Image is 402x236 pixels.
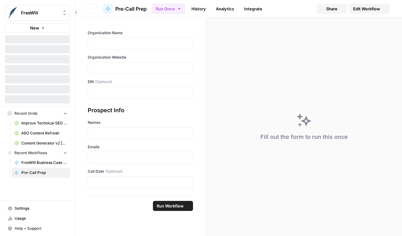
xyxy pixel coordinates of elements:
[12,158,70,168] a: FreeWill Business Case Generator v2
[30,25,39,31] span: New
[317,4,347,14] button: Share
[88,120,193,125] label: Names
[15,206,67,211] span: Settings
[88,144,193,150] label: Emails
[212,4,238,14] a: Analytics
[326,6,337,12] span: Share
[88,30,193,36] label: Organization Name
[353,6,380,12] span: Edit Workflow
[88,106,193,115] div: Prospect Info
[12,138,70,148] a: Content Generator v2 [DRAFT] Test
[15,216,67,221] span: Usage
[21,10,59,16] span: FreeWill
[21,170,67,176] span: Pre-Call Prep
[12,128,70,138] a: AEO Content Refresh
[7,7,18,18] img: FreeWill Logo
[21,130,67,136] span: AEO Content Refresh
[88,169,193,174] label: Call Date
[14,111,37,116] span: Recent Grids
[5,109,70,118] button: Recent Grids
[188,4,210,14] a: History
[240,4,266,14] a: Integrate
[5,5,70,21] button: Workspace: FreeWill
[21,160,67,165] span: FreeWill Business Case Generator v2
[5,223,70,233] button: Help + Support
[88,79,193,85] label: EIN
[103,4,147,14] a: Pre-Call Prep
[15,226,67,231] span: Help + Support
[95,79,112,85] span: (Optional)
[153,201,193,211] button: Run Workflow
[12,118,70,128] a: Improve Technical SEO for Page
[260,133,348,141] div: Fill out the form to run this once
[152,3,185,14] button: Run Once
[12,168,70,178] a: Pre-Call Prep
[5,213,70,223] a: Usage
[5,148,70,158] button: Recent Workflows
[115,5,147,13] span: Pre-Call Prep
[14,150,47,156] span: Recent Workflows
[349,4,389,14] a: Edit Workflow
[21,120,67,126] span: Improve Technical SEO for Page
[157,203,184,209] span: Run Workflow
[21,140,67,146] span: Content Generator v2 [DRAFT] Test
[5,203,70,213] a: Settings
[105,169,123,174] span: (Optional)
[88,55,193,60] label: Organization Website
[5,23,70,33] button: New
